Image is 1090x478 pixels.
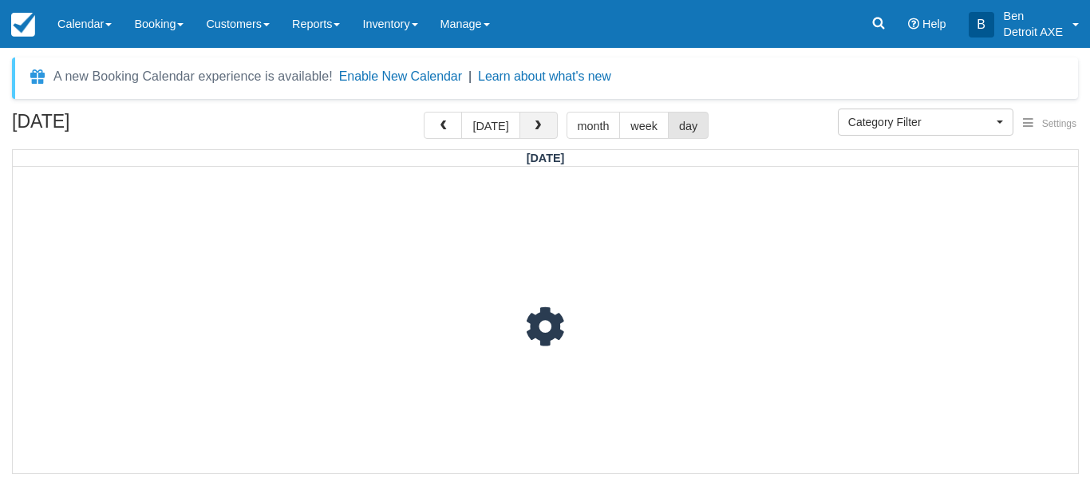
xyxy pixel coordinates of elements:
div: B [969,12,994,38]
span: Category Filter [848,114,993,130]
button: month [567,112,621,139]
button: [DATE] [461,112,519,139]
button: Enable New Calendar [339,69,462,85]
img: checkfront-main-nav-mini-logo.png [11,13,35,37]
div: A new Booking Calendar experience is available! [53,67,333,86]
span: [DATE] [527,152,565,164]
span: Settings [1042,118,1076,129]
button: Category Filter [838,109,1013,136]
button: Settings [1013,113,1086,136]
button: day [668,112,709,139]
a: Learn about what's new [478,69,611,83]
span: | [468,69,472,83]
i: Help [908,18,919,30]
p: Detroit AXE [1004,24,1063,40]
span: Help [922,18,946,30]
h2: [DATE] [12,112,214,141]
p: Ben [1004,8,1063,24]
button: week [619,112,669,139]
